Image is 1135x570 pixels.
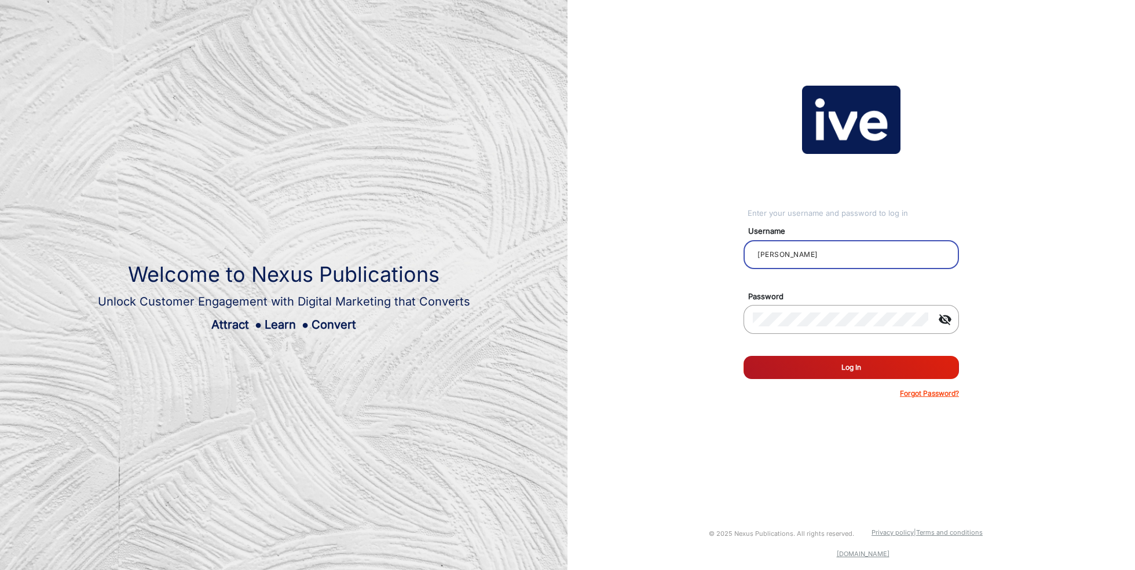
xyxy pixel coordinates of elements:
mat-label: Username [739,226,972,237]
button: Log In [744,356,959,379]
a: | [914,528,916,536]
a: [DOMAIN_NAME] [837,550,889,558]
div: Attract Learn Convert [98,316,470,333]
mat-icon: visibility_off [931,312,959,326]
a: Terms and conditions [916,528,983,536]
div: Unlock Customer Engagement with Digital Marketing that Converts [98,293,470,310]
a: Privacy policy [872,528,914,536]
span: ● [302,318,309,332]
h1: Welcome to Nexus Publications [98,262,470,287]
mat-label: Password [739,291,972,303]
p: Forgot Password? [900,388,959,399]
input: Your username [753,248,950,262]
span: ● [255,318,262,332]
small: © 2025 Nexus Publications. All rights reserved. [709,529,854,538]
img: vmg-logo [802,86,900,154]
div: Enter your username and password to log in [748,208,959,219]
